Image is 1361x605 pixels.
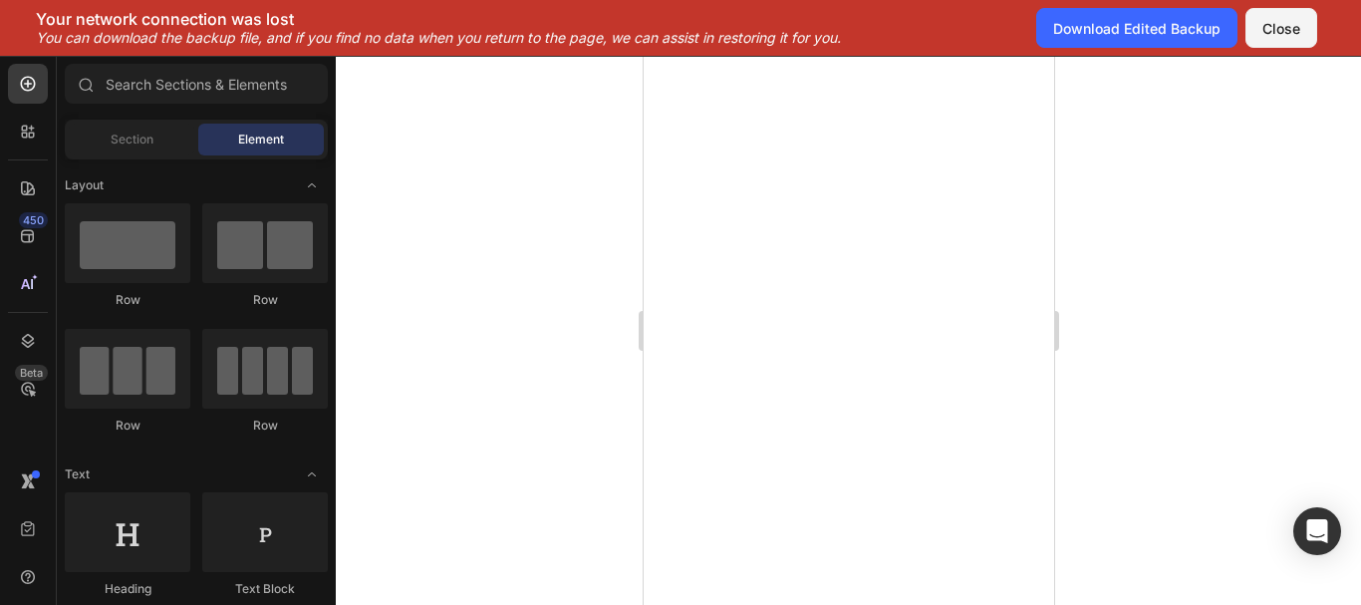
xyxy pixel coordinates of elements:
[1245,8,1317,48] button: Close
[1293,507,1341,555] div: Open Intercom Messenger
[65,291,190,309] div: Row
[238,131,284,149] span: Element
[19,212,48,228] div: 450
[65,176,104,194] span: Layout
[65,417,190,435] div: Row
[202,291,328,309] div: Row
[644,56,1054,605] iframe: Design area
[1053,18,1221,39] div: Download Edited Backup
[36,29,841,47] p: You can download the backup file, and if you find no data when you return to the page, we can ass...
[65,64,328,104] input: Search Sections & Elements
[296,169,328,201] span: Toggle open
[202,580,328,598] div: Text Block
[111,131,153,149] span: Section
[1262,18,1300,39] div: Close
[65,465,90,483] span: Text
[15,365,48,381] div: Beta
[1036,8,1237,48] button: Download Edited Backup
[202,417,328,435] div: Row
[65,580,190,598] div: Heading
[36,9,841,29] p: Your network connection was lost
[296,458,328,490] span: Toggle open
